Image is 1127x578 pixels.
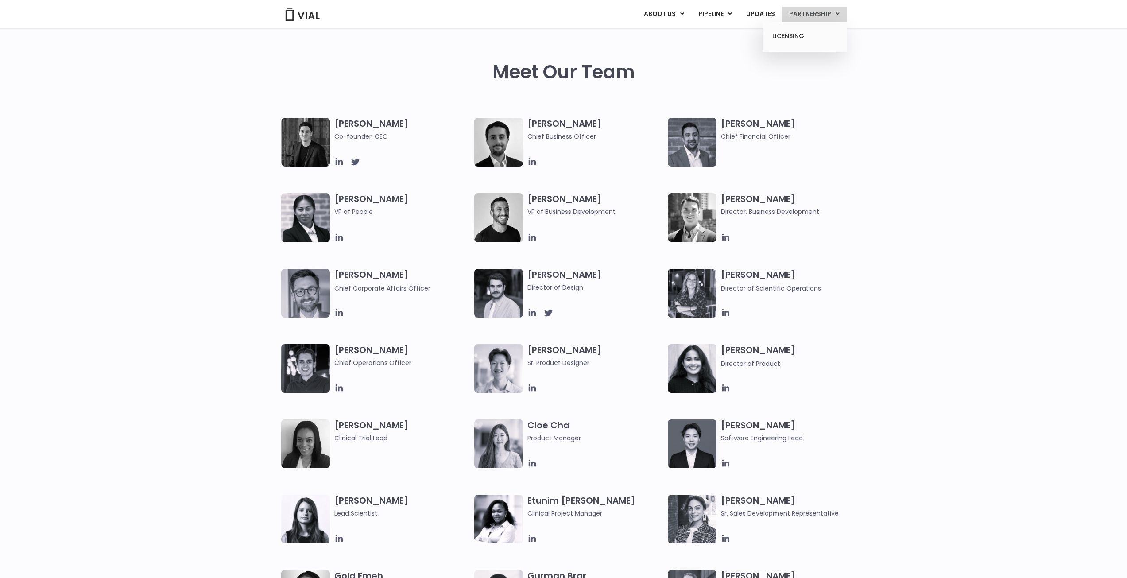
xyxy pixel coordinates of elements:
[527,419,663,443] h3: Cloe Cha
[782,7,847,22] a: PARTNERSHIPMenu Toggle
[281,344,330,393] img: Headshot of smiling man named Josh
[668,118,716,167] img: Headshot of smiling man named Samir
[527,118,663,141] h3: [PERSON_NAME]
[637,7,691,22] a: ABOUT USMenu Toggle
[334,495,470,518] h3: [PERSON_NAME]
[527,495,663,518] h3: Etunim [PERSON_NAME]
[281,118,330,167] img: A black and white photo of a man in a suit attending a Summit.
[334,132,470,141] span: Co-founder, CEO
[527,283,663,292] span: Director of Design
[474,344,523,393] img: Brennan
[527,433,663,443] span: Product Manager
[721,495,857,518] h3: [PERSON_NAME]
[281,269,330,318] img: Paolo-M
[281,193,330,242] img: Catie
[721,508,857,518] span: Sr. Sales Development Representative
[721,207,857,217] span: Director, Business Development
[721,269,857,293] h3: [PERSON_NAME]
[721,433,857,443] span: Software Engineering Lead
[766,29,843,43] a: LICENSING
[285,8,320,21] img: Vial Logo
[668,193,716,242] img: A black and white photo of a smiling man in a suit at ARVO 2023.
[334,508,470,518] span: Lead Scientist
[739,7,782,22] a: UPDATES
[474,269,523,318] img: Headshot of smiling man named Albert
[668,344,716,393] img: Smiling woman named Dhruba
[668,495,716,543] img: Smiling woman named Gabriella
[721,132,857,141] span: Chief Financial Officer
[492,62,635,83] h2: Meet Our Team
[721,419,857,443] h3: [PERSON_NAME]
[281,419,330,468] img: A black and white photo of a woman smiling.
[668,269,716,318] img: Headshot of smiling woman named Sarah
[334,118,470,141] h3: [PERSON_NAME]
[334,284,430,293] span: Chief Corporate Affairs Officer
[474,419,523,468] img: Cloe
[474,118,523,167] img: A black and white photo of a man in a suit holding a vial.
[721,284,821,293] span: Director of Scientific Operations
[527,269,663,292] h3: [PERSON_NAME]
[334,207,470,217] span: VP of People
[334,433,470,443] span: Clinical Trial Lead
[721,359,780,368] span: Director of Product
[721,118,857,141] h3: [PERSON_NAME]
[334,193,470,229] h3: [PERSON_NAME]
[721,344,857,369] h3: [PERSON_NAME]
[527,508,663,518] span: Clinical Project Manager
[527,193,663,217] h3: [PERSON_NAME]
[334,358,470,368] span: Chief Operations Officer
[334,419,470,443] h3: [PERSON_NAME]
[527,344,663,368] h3: [PERSON_NAME]
[527,207,663,217] span: VP of Business Development
[527,132,663,141] span: Chief Business Officer
[691,7,739,22] a: PIPELINEMenu Toggle
[474,193,523,242] img: A black and white photo of a man smiling.
[281,495,330,543] img: Headshot of smiling woman named Elia
[334,269,470,293] h3: [PERSON_NAME]
[334,344,470,368] h3: [PERSON_NAME]
[474,495,523,543] img: Image of smiling woman named Etunim
[527,358,663,368] span: Sr. Product Designer
[721,193,857,217] h3: [PERSON_NAME]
